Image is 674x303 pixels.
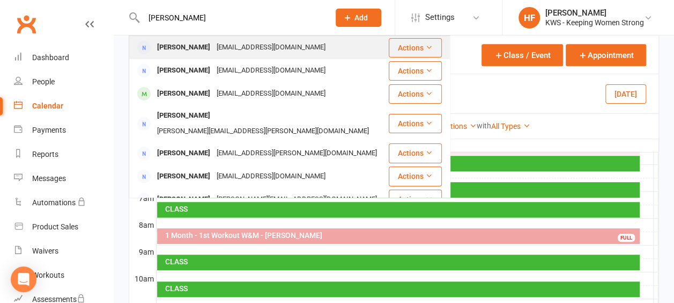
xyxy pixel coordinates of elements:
input: Search... [140,10,322,25]
div: [EMAIL_ADDRESS][DOMAIN_NAME] [213,169,329,184]
a: Product Sales [14,215,113,239]
div: [PERSON_NAME] [154,86,213,102]
div: KWS - Keeping Women Strong [545,18,644,27]
div: [EMAIL_ADDRESS][PERSON_NAME][DOMAIN_NAME] [213,146,380,161]
div: [PERSON_NAME] [154,146,213,161]
a: All Types [491,122,530,131]
button: Appointment [566,44,646,66]
div: [PERSON_NAME] [154,40,213,55]
div: People [32,77,55,86]
span: Settings [425,5,455,30]
button: Actions [389,38,442,57]
div: Messages [32,174,66,183]
div: Product Sales [32,222,78,231]
button: Actions [389,143,442,163]
a: Reports [14,142,113,167]
span: Add [354,13,368,22]
div: [PERSON_NAME] [545,8,644,18]
div: CLASS [165,205,638,213]
a: Clubworx [13,11,40,38]
div: [PERSON_NAME] [154,108,213,124]
div: [EMAIL_ADDRESS][DOMAIN_NAME] [213,40,329,55]
div: [PERSON_NAME] [154,169,213,184]
div: [PERSON_NAME] [154,63,213,78]
div: [PERSON_NAME][EMAIL_ADDRESS][DOMAIN_NAME] [213,192,380,207]
button: Add [336,9,381,27]
a: Messages [14,167,113,191]
div: Reports [32,150,58,158]
button: Actions [389,167,442,186]
button: Class / Event [482,44,563,66]
button: Actions [389,190,442,209]
th: 10am [129,272,156,285]
a: Calendar [14,94,113,118]
button: [DATE] [605,84,646,103]
div: CLASS [165,285,638,292]
div: Open Intercom Messenger [11,266,36,292]
button: Actions [389,114,442,133]
div: [PERSON_NAME] [154,192,213,207]
div: [EMAIL_ADDRESS][DOMAIN_NAME] [213,63,329,78]
div: Dashboard [32,53,69,62]
div: [EMAIL_ADDRESS][DOMAIN_NAME] [213,86,329,102]
div: Payments [32,126,66,134]
button: Actions [389,84,442,104]
div: CLASS [165,258,638,265]
strong: with [477,121,491,130]
th: 9am [129,245,156,258]
div: Automations [32,198,76,207]
div: [PERSON_NAME][EMAIL_ADDRESS][PERSON_NAME][DOMAIN_NAME] [154,124,372,139]
a: Waivers [14,239,113,263]
a: Payments [14,118,113,142]
div: 1 Month - 1st Workout W&M - [PERSON_NAME] [165,232,638,239]
div: Workouts [32,271,64,279]
a: Dashboard [14,46,113,70]
div: HF [519,7,540,28]
a: Workouts [14,263,113,287]
a: People [14,70,113,94]
button: Actions [389,61,442,81]
th: 7am [129,191,156,205]
a: Automations [14,191,113,215]
div: Waivers [32,247,58,255]
th: 8am [129,218,156,232]
div: Calendar [32,102,63,110]
div: FULL [618,234,635,242]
